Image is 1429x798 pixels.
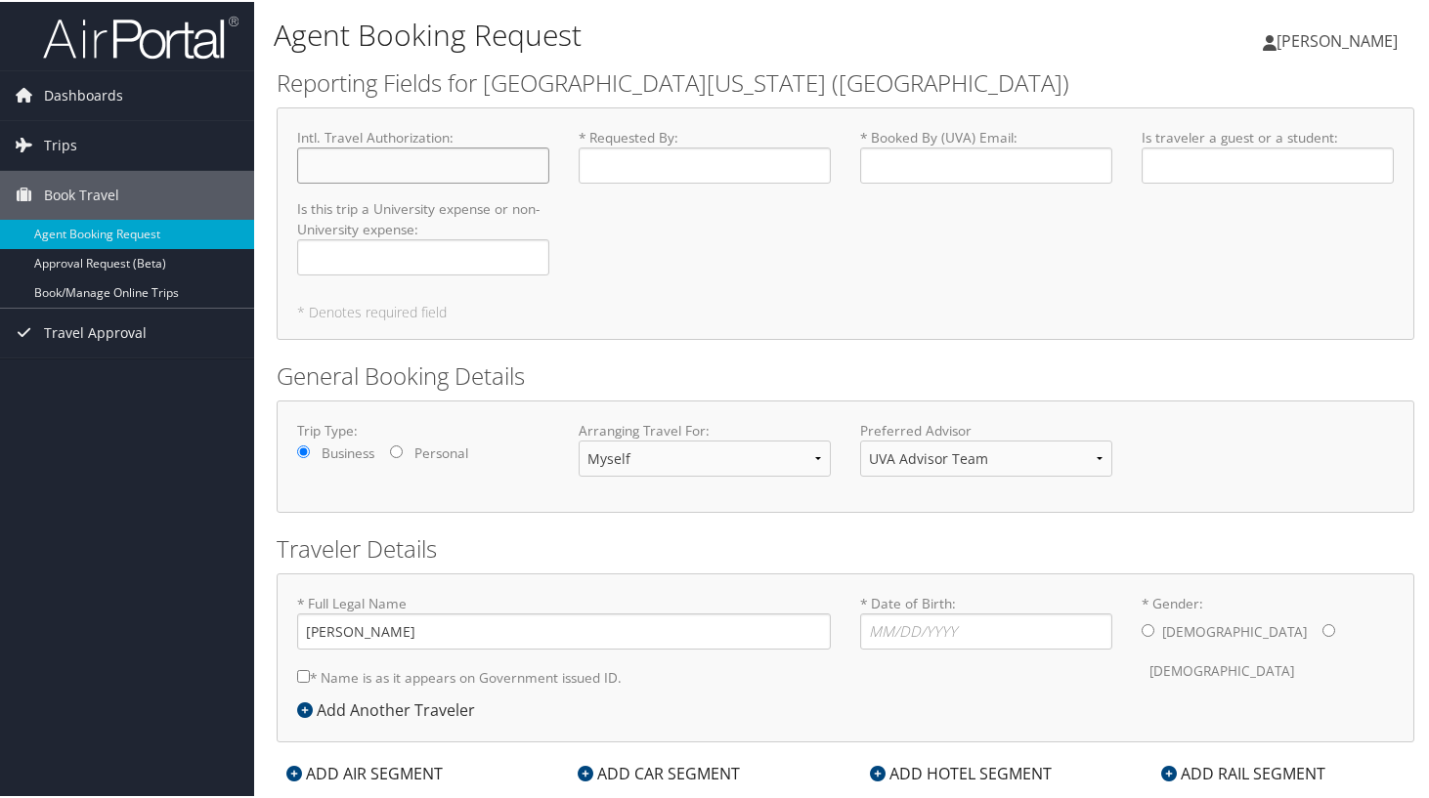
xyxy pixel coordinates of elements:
[860,760,1061,783] div: ADD HOTEL SEGMENT
[297,657,622,693] label: * Name is as it appears on Government issued ID.
[1263,10,1417,68] a: [PERSON_NAME]
[579,146,831,182] input: * Requested By:
[297,197,549,273] label: Is this trip a University expense or non-University expense :
[1162,611,1307,649] label: [DEMOGRAPHIC_DATA]
[1277,28,1398,50] span: [PERSON_NAME]
[569,760,751,783] div: ADD CAR SEGMENT
[1142,126,1394,182] label: Is traveler a guest or a student :
[44,307,147,356] span: Travel Approval
[1149,651,1294,688] label: [DEMOGRAPHIC_DATA]
[322,441,374,461] label: Business
[297,126,549,182] label: Intl. Travel Authorization :
[44,119,77,168] span: Trips
[297,611,831,648] input: * Full Legal Name
[297,668,310,681] input: * Name is as it appears on Government issued ID.
[297,696,485,720] div: Add Another Traveler
[414,441,468,461] label: Personal
[277,760,453,783] div: ADD AIR SEGMENT
[860,146,1112,182] input: * Booked By (UVA) Email:
[274,13,1036,54] h1: Agent Booking Request
[579,419,831,439] label: Arranging Travel For:
[297,419,549,439] label: Trip Type:
[297,304,1394,317] h5: * Denotes required field
[277,64,1414,98] h2: Reporting Fields for [GEOGRAPHIC_DATA][US_STATE] ([GEOGRAPHIC_DATA])
[44,69,123,118] span: Dashboards
[44,169,119,218] span: Book Travel
[1142,592,1394,689] label: * Gender:
[297,146,549,182] input: Intl. Travel Authorization:
[297,237,549,273] input: Is this trip a University expense or non-University expense:
[1142,622,1154,635] input: * Gender:[DEMOGRAPHIC_DATA][DEMOGRAPHIC_DATA]
[860,126,1112,182] label: * Booked By (UVA) Email :
[860,611,1112,648] input: * Date of Birth:
[277,530,1414,564] h2: Traveler Details
[860,592,1112,648] label: * Date of Birth:
[1322,622,1335,635] input: * Gender:[DEMOGRAPHIC_DATA][DEMOGRAPHIC_DATA]
[297,592,831,648] label: * Full Legal Name
[579,126,831,182] label: * Requested By :
[860,419,1112,439] label: Preferred Advisor
[43,13,238,59] img: airportal-logo.png
[277,357,1414,391] h2: General Booking Details
[1152,760,1336,783] div: ADD RAIL SEGMENT
[1142,146,1394,182] input: Is traveler a guest or a student:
